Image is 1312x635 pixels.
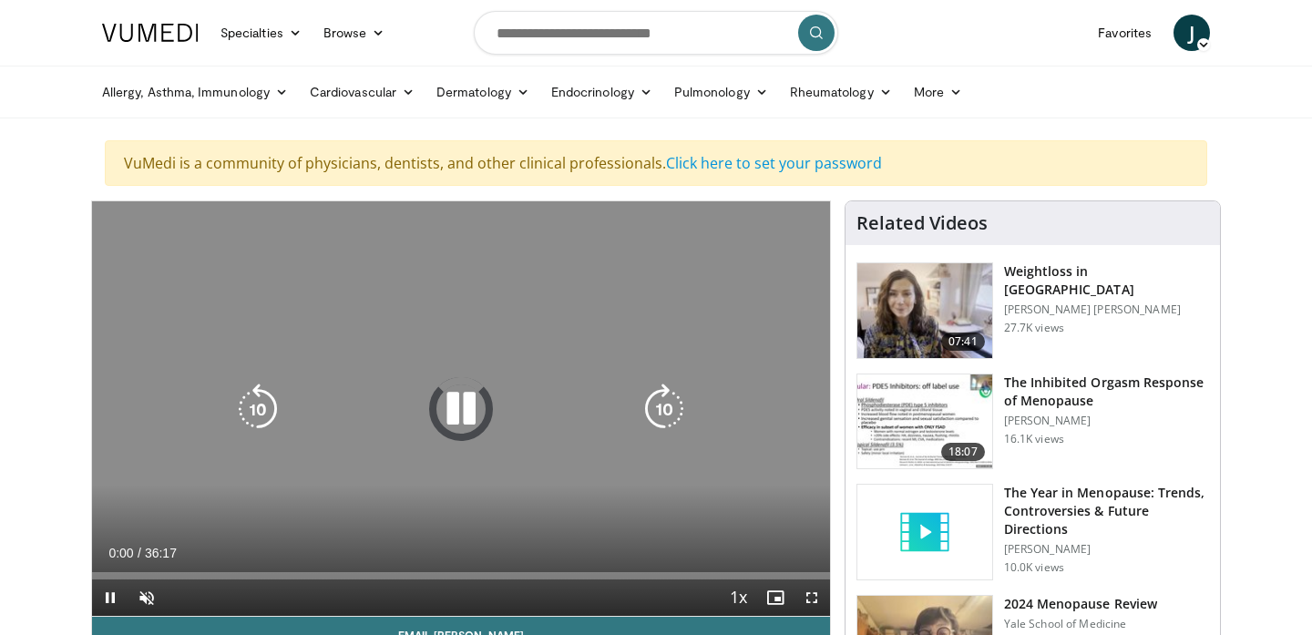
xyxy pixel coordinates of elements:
button: Unmute [128,579,165,616]
span: / [138,546,141,560]
img: video_placeholder_short.svg [857,485,992,579]
a: 07:41 Weightloss in [GEOGRAPHIC_DATA] [PERSON_NAME] [PERSON_NAME] 27.7K views [856,262,1209,359]
a: Specialties [210,15,313,51]
p: [PERSON_NAME] [PERSON_NAME] [1004,302,1209,317]
p: 16.1K views [1004,432,1064,446]
p: Yale School of Medicine [1004,617,1157,631]
input: Search topics, interventions [474,11,838,55]
a: Endocrinology [540,74,663,110]
span: 18:07 [941,443,985,461]
h3: 2024 Menopause Review [1004,595,1157,613]
h3: The Year in Menopause: Trends, Controversies & Future Directions [1004,484,1209,538]
img: 283c0f17-5e2d-42ba-a87c-168d447cdba4.150x105_q85_crop-smart_upscale.jpg [857,374,992,469]
h3: Weightloss in [GEOGRAPHIC_DATA] [1004,262,1209,299]
button: Pause [92,579,128,616]
img: VuMedi Logo [102,24,199,42]
a: Rheumatology [779,74,903,110]
a: More [903,74,973,110]
a: Dermatology [425,74,540,110]
div: Progress Bar [92,572,830,579]
a: Allergy, Asthma, Immunology [91,74,299,110]
a: Click here to set your password [666,153,882,173]
button: Fullscreen [794,579,830,616]
h3: The Inhibited Orgasm Response of Menopause [1004,374,1209,410]
span: 36:17 [145,546,177,560]
a: 18:07 The Inhibited Orgasm Response of Menopause [PERSON_NAME] 16.1K views [856,374,1209,470]
p: 10.0K views [1004,560,1064,575]
a: Cardiovascular [299,74,425,110]
h4: Related Videos [856,212,988,234]
video-js: Video Player [92,201,830,617]
a: Favorites [1087,15,1163,51]
button: Playback Rate [721,579,757,616]
a: J [1174,15,1210,51]
span: 07:41 [941,333,985,351]
p: [PERSON_NAME] [1004,414,1209,428]
p: [PERSON_NAME] [1004,542,1209,557]
span: 0:00 [108,546,133,560]
button: Enable picture-in-picture mode [757,579,794,616]
div: VuMedi is a community of physicians, dentists, and other clinical professionals. [105,140,1207,186]
a: Browse [313,15,396,51]
a: The Year in Menopause: Trends, Controversies & Future Directions [PERSON_NAME] 10.0K views [856,484,1209,580]
p: 27.7K views [1004,321,1064,335]
img: 9983fed1-7565-45be-8934-aef1103ce6e2.150x105_q85_crop-smart_upscale.jpg [857,263,992,358]
a: Pulmonology [663,74,779,110]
